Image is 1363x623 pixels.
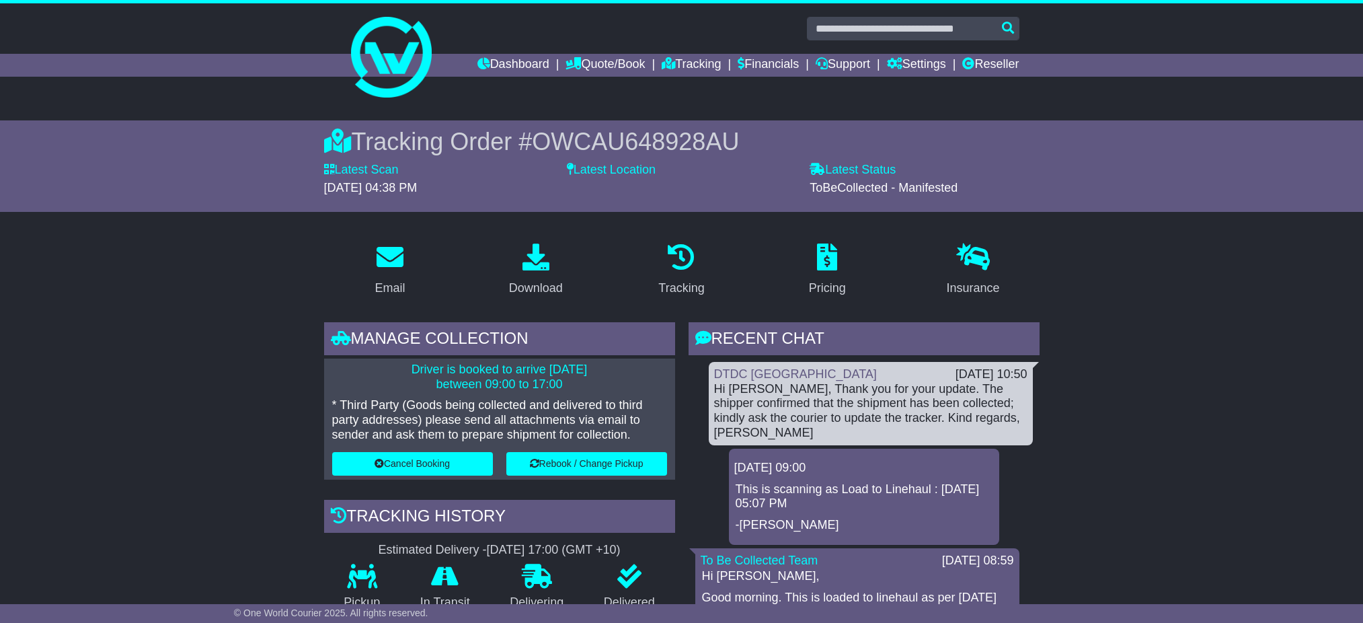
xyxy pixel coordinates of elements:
[332,363,667,392] p: Driver is booked to arrive [DATE] between 09:00 to 17:00
[324,595,401,610] p: Pickup
[887,54,946,77] a: Settings
[366,239,414,302] a: Email
[509,279,563,297] div: Download
[809,279,846,297] div: Pricing
[324,500,675,536] div: Tracking history
[532,128,739,155] span: OWCAU648928AU
[956,367,1027,382] div: [DATE] 10:50
[714,367,877,381] a: DTDC [GEOGRAPHIC_DATA]
[810,181,958,194] span: ToBeCollected - Manifested
[500,239,572,302] a: Download
[490,595,584,610] p: Delivering
[324,322,675,359] div: Manage collection
[689,322,1040,359] div: RECENT CHAT
[650,239,713,302] a: Tracking
[810,163,896,178] label: Latest Status
[734,461,994,476] div: [DATE] 09:00
[942,554,1014,569] div: [DATE] 08:59
[487,543,621,558] div: [DATE] 17:00 (GMT +10)
[736,518,992,533] p: -[PERSON_NAME]
[947,279,1000,297] div: Insurance
[584,595,675,610] p: Delivered
[506,452,667,476] button: Rebook / Change Pickup
[962,54,1019,77] a: Reseller
[332,452,493,476] button: Cancel Booking
[662,54,721,77] a: Tracking
[938,239,1009,302] a: Insurance
[477,54,549,77] a: Dashboard
[375,279,405,297] div: Email
[800,239,855,302] a: Pricing
[234,608,428,618] span: © One World Courier 2025. All rights reserved.
[738,54,799,77] a: Financials
[658,279,704,297] div: Tracking
[324,543,675,558] div: Estimated Delivery -
[736,482,992,511] p: This is scanning as Load to Linehaul : [DATE] 05:07 PM
[701,554,818,567] a: To Be Collected Team
[324,181,418,194] span: [DATE] 04:38 PM
[714,382,1027,440] div: Hi [PERSON_NAME], Thank you for your update. The shipper confirmed that the shipment has been col...
[816,54,870,77] a: Support
[400,595,490,610] p: In Transit
[702,569,1013,584] p: Hi [PERSON_NAME],
[566,54,645,77] a: Quote/Book
[332,398,667,442] p: * Third Party (Goods being collected and delivered to third party addresses) please send all atta...
[702,591,1013,620] p: Good morning. This is loaded to linehaul as per [DATE] scanning.22/09
[567,163,656,178] label: Latest Location
[324,163,399,178] label: Latest Scan
[324,127,1040,156] div: Tracking Order #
